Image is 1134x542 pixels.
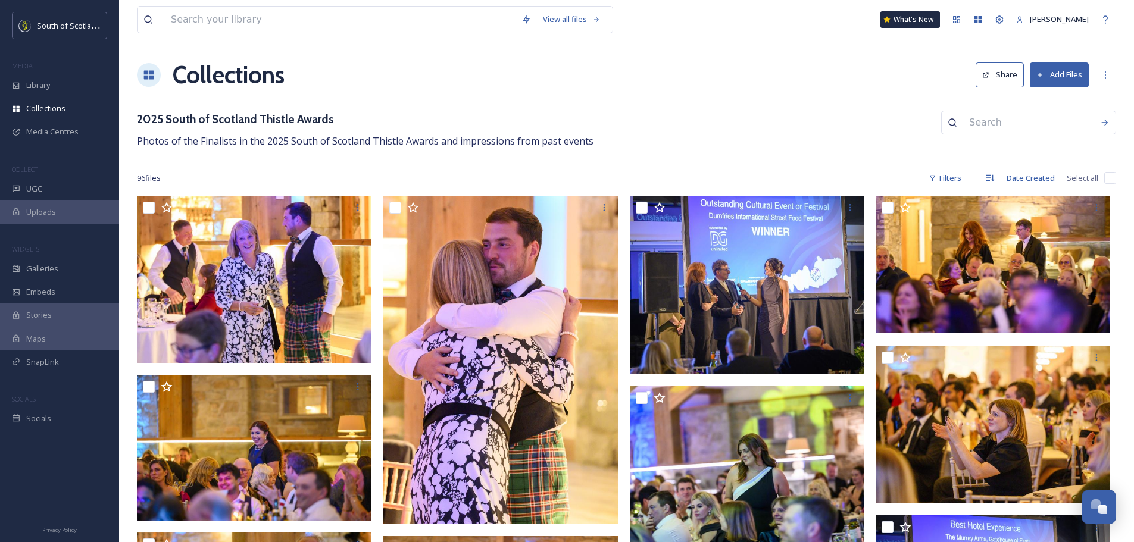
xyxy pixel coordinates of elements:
a: [PERSON_NAME] [1010,8,1095,31]
span: Select all [1067,173,1098,184]
span: MEDIA [12,61,33,70]
span: [PERSON_NAME] [1030,14,1089,24]
img: images.jpeg [19,20,31,32]
button: Share [976,62,1024,87]
button: Add Files [1030,62,1089,87]
img: PW_SSDA_Thistle Awards 2025_226.JPG [876,345,1113,503]
span: Stories [26,309,52,321]
span: Socials [26,413,51,424]
span: Maps [26,333,46,344]
img: PW_SSDA_Thistle Awards 2025_236.JPG [137,196,371,363]
a: Collections [173,57,285,93]
span: Media Centres [26,126,79,137]
span: Embeds [26,286,55,297]
span: UGC [26,183,42,195]
span: Privacy Policy [42,526,77,534]
input: Search [963,109,1094,136]
span: Library [26,80,50,91]
img: PW_SSDA_Thistle Awards 2025_234.JPG [630,196,864,374]
span: South of Scotland Destination Alliance [37,20,173,31]
img: PW_SSDA_Thistle Awards 2025_231.JPG [137,375,371,521]
button: Open Chat [1082,490,1116,524]
span: SOCIALS [12,394,36,403]
span: 96 file s [137,173,161,184]
span: SnapLink [26,356,59,368]
img: PW_SSDA_Thistle Awards 2025_232.JPG [876,196,1113,333]
span: Collections [26,103,65,114]
input: Search your library [165,7,516,33]
div: Date Created [1001,167,1061,190]
h3: 2025 South of Scotland Thistle Awards [137,111,593,128]
span: Photos of the Finalists in the 2025 South of Scotland Thistle Awards and impressions from past ev... [137,134,593,148]
a: What's New [880,11,940,28]
span: WIDGETS [12,245,39,253]
span: Galleries [26,263,58,274]
a: Privacy Policy [42,522,77,536]
span: Uploads [26,206,56,218]
a: View all files [537,8,607,31]
span: COLLECT [12,165,38,174]
img: PW_SSDA_Thistle Awards 2025_235.JPG [383,196,618,524]
div: Filters [923,167,967,190]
